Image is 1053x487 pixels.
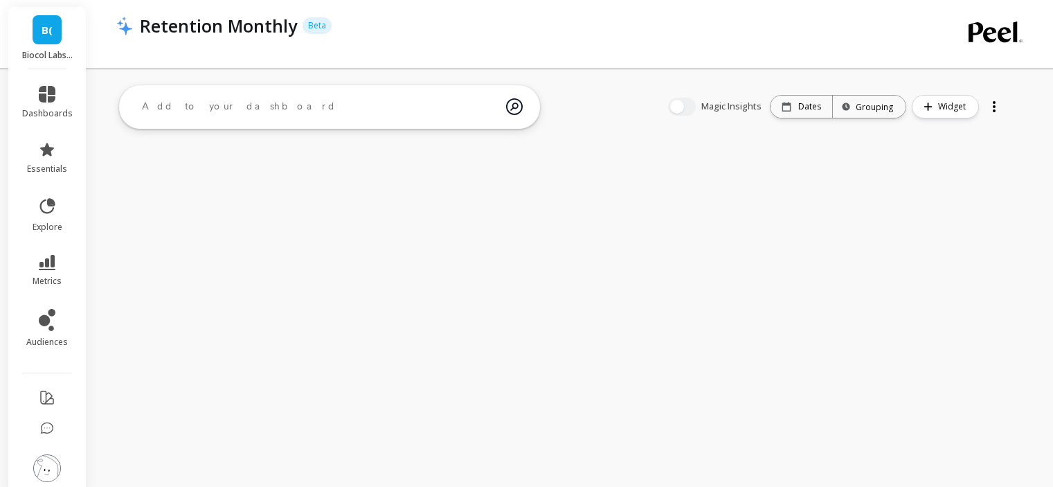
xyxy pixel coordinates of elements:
img: profile picture [33,454,61,482]
span: explore [33,222,62,233]
p: Beta [303,17,332,34]
img: header icon [116,16,133,35]
p: Biocol Labs (US) [22,50,73,61]
span: audiences [26,337,68,348]
div: Grouping [845,100,893,114]
span: essentials [27,163,67,175]
span: B( [42,22,53,38]
p: Retention Monthly [140,14,297,37]
p: Dates [798,101,821,112]
img: magic search icon [506,88,523,125]
span: metrics [33,276,62,287]
button: Widget [912,95,979,118]
span: Magic Insights [701,100,764,114]
span: dashboards [22,108,73,119]
span: Widget [938,100,970,114]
